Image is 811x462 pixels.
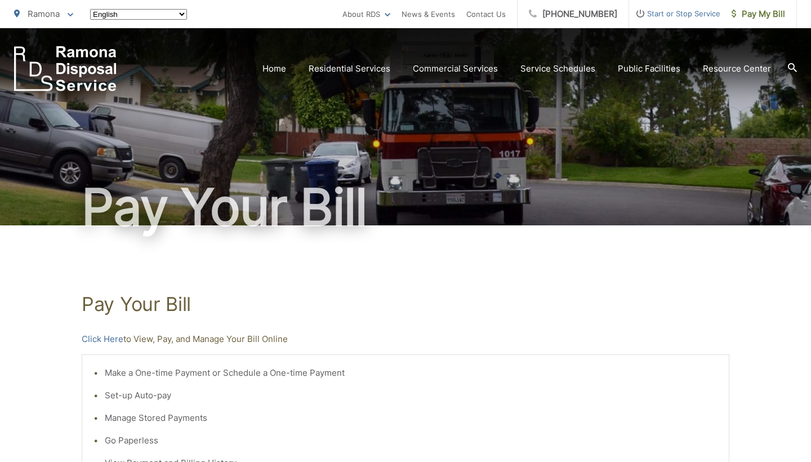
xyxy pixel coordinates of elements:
a: Contact Us [466,7,506,21]
a: EDCD logo. Return to the homepage. [14,46,117,91]
a: Resource Center [703,62,771,75]
h1: Pay Your Bill [82,293,729,316]
a: News & Events [402,7,455,21]
li: Manage Stored Payments [105,411,718,425]
span: Ramona [28,8,60,19]
a: About RDS [342,7,390,21]
a: Residential Services [309,62,390,75]
p: to View, Pay, and Manage Your Bill Online [82,332,729,346]
h1: Pay Your Bill [14,179,797,236]
li: Set-up Auto-pay [105,389,718,402]
a: Public Facilities [618,62,680,75]
a: Service Schedules [520,62,595,75]
a: Commercial Services [413,62,498,75]
li: Go Paperless [105,434,718,447]
select: Select a language [90,9,187,20]
a: Click Here [82,332,123,346]
a: Home [262,62,286,75]
li: Make a One-time Payment or Schedule a One-time Payment [105,366,718,380]
span: Pay My Bill [732,7,785,21]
